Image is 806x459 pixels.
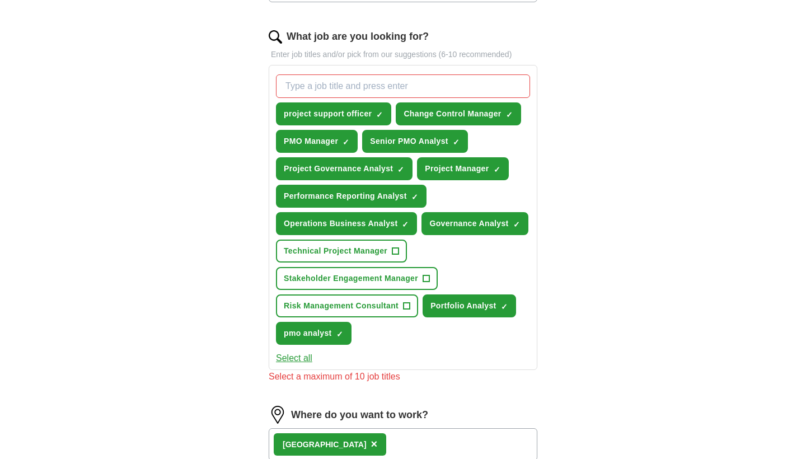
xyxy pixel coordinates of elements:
[291,408,428,423] label: Where do you want to work?
[269,49,537,60] p: Enter job titles and/or pick from our suggestions (6-10 recommended)
[276,212,417,235] button: Operations Business Analyst✓
[276,240,407,263] button: Technical Project Manager
[269,406,287,424] img: location.png
[283,439,367,451] div: [GEOGRAPHIC_DATA]
[284,135,338,147] span: PMO Manager
[269,30,282,44] img: search.png
[276,294,418,317] button: Risk Management Consultant
[284,163,393,175] span: Project Governance Analyst
[430,300,496,312] span: Portfolio Analyst
[370,135,448,147] span: Senior PMO Analyst
[396,102,521,125] button: Change Control Manager✓
[276,157,413,180] button: Project Governance Analyst✓
[284,218,397,230] span: Operations Business Analyst
[276,74,530,98] input: Type a job title and press enter
[494,165,500,174] span: ✓
[506,110,513,119] span: ✓
[284,108,372,120] span: project support officer
[371,436,378,453] button: ×
[336,330,343,339] span: ✓
[362,130,468,153] button: Senior PMO Analyst✓
[453,138,460,147] span: ✓
[513,220,520,229] span: ✓
[417,157,508,180] button: Project Manager✓
[501,302,508,311] span: ✓
[423,294,516,317] button: Portfolio Analyst✓
[284,273,418,284] span: Stakeholder Engagement Manager
[397,165,404,174] span: ✓
[276,102,391,125] button: project support officer✓
[421,212,528,235] button: Governance Analyst✓
[276,185,427,208] button: Performance Reporting Analyst✓
[425,163,489,175] span: Project Manager
[404,108,501,120] span: Change Control Manager
[284,327,332,339] span: pmo analyst
[402,220,409,229] span: ✓
[284,190,407,202] span: Performance Reporting Analyst
[284,245,387,257] span: Technical Project Manager
[276,130,358,153] button: PMO Manager✓
[284,300,399,312] span: Risk Management Consultant
[371,438,378,450] span: ×
[276,322,352,345] button: pmo analyst✓
[287,29,429,44] label: What job are you looking for?
[269,370,537,383] div: Select a maximum of 10 job titles
[276,352,312,365] button: Select all
[376,110,383,119] span: ✓
[343,138,349,147] span: ✓
[411,193,418,202] span: ✓
[429,218,508,230] span: Governance Analyst
[276,267,438,290] button: Stakeholder Engagement Manager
